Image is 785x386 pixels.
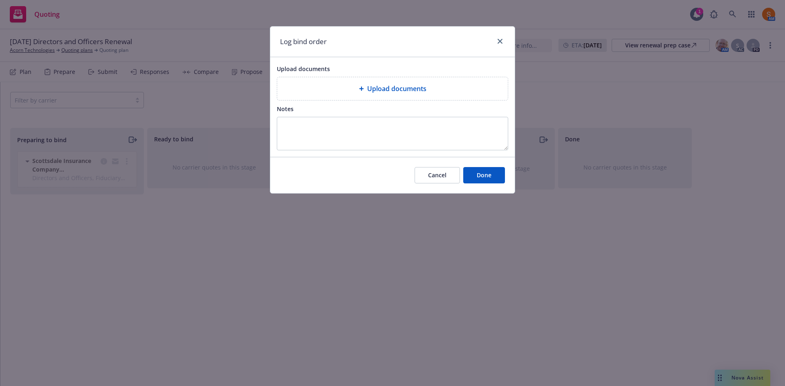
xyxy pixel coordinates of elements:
h1: Log bind order [280,36,327,47]
a: close [495,36,505,46]
button: Done [463,167,505,183]
span: Upload documents [367,84,426,94]
div: Upload documents [277,77,508,100]
button: Cancel [415,167,460,183]
span: Done [477,171,491,179]
span: Notes [277,105,294,113]
span: Cancel [428,171,446,179]
span: Upload documents [277,65,330,73]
